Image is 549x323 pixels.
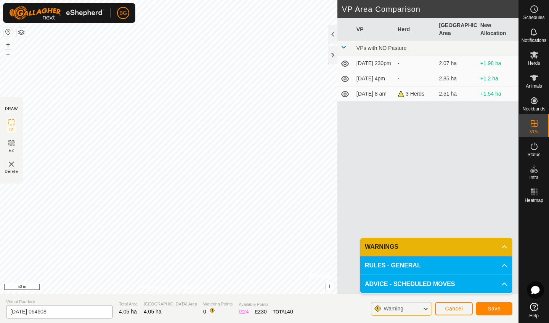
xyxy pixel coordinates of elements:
th: VP [353,18,395,41]
th: [GEOGRAPHIC_DATA] Area [436,18,477,41]
span: 24 [243,309,249,315]
div: IZ [239,308,249,316]
button: – [3,50,13,59]
span: Virtual Paddock [6,299,113,305]
span: Heatmap [525,198,543,203]
span: Notifications [522,38,546,43]
span: ADVICE - SCHEDULED MOVES [365,280,455,289]
img: VP [7,160,16,169]
td: [DATE] 230pm [353,56,395,71]
td: 2.85 ha [436,71,477,86]
div: 3 Herds [398,90,433,98]
button: Cancel [435,302,473,315]
p-accordion-header: WARNINGS [360,238,512,256]
div: - [398,75,433,83]
h2: VP Area Comparison [342,5,518,14]
span: Cancel [445,305,463,312]
span: Schedules [523,15,544,20]
span: WARNINGS [365,242,398,251]
a: Privacy Policy [138,284,167,291]
span: [GEOGRAPHIC_DATA] Area [144,301,197,307]
span: EZ [9,148,14,154]
span: i [329,283,331,289]
span: 40 [287,309,293,315]
td: 2.51 ha [436,86,477,102]
span: Available Points [239,301,293,308]
td: [DATE] 8 am [353,86,395,102]
span: RULES - GENERAL [365,261,421,270]
div: DRAW [5,106,18,112]
span: Animals [526,84,542,88]
button: Map Layers [17,28,26,37]
div: TOTAL [273,308,293,316]
span: 4.05 ha [119,309,137,315]
span: Help [529,313,539,318]
td: +1.54 ha [477,86,518,102]
span: Save [488,305,501,312]
p-accordion-header: RULES - GENERAL [360,256,512,275]
span: Delete [5,169,18,174]
th: New Allocation [477,18,518,41]
td: +1.2 ha [477,71,518,86]
button: i [326,282,334,291]
span: BG [119,9,127,17]
span: Infra [529,175,538,180]
span: VPs [530,130,538,134]
span: Warning [384,305,403,312]
div: EZ [255,308,267,316]
th: Herd [395,18,436,41]
img: Gallagher Logo [9,6,104,20]
span: 30 [261,309,267,315]
button: Reset Map [3,27,13,37]
td: [DATE] 4pm [353,71,395,86]
span: Total Area [119,301,138,307]
p-accordion-header: ADVICE - SCHEDULED MOVES [360,275,512,293]
span: Status [527,152,540,157]
a: Contact Us [176,284,199,291]
span: 0 [203,309,206,315]
button: + [3,40,13,49]
span: Herds [528,61,540,66]
td: +1.98 ha [477,56,518,71]
div: - [398,59,433,67]
span: 4.05 ha [144,309,162,315]
button: Save [476,302,512,315]
span: IZ [10,127,14,133]
span: Neckbands [522,107,545,111]
a: Help [519,300,549,321]
span: VPs with NO Pasture [356,45,407,51]
span: Watering Points [203,301,233,307]
td: 2.07 ha [436,56,477,71]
